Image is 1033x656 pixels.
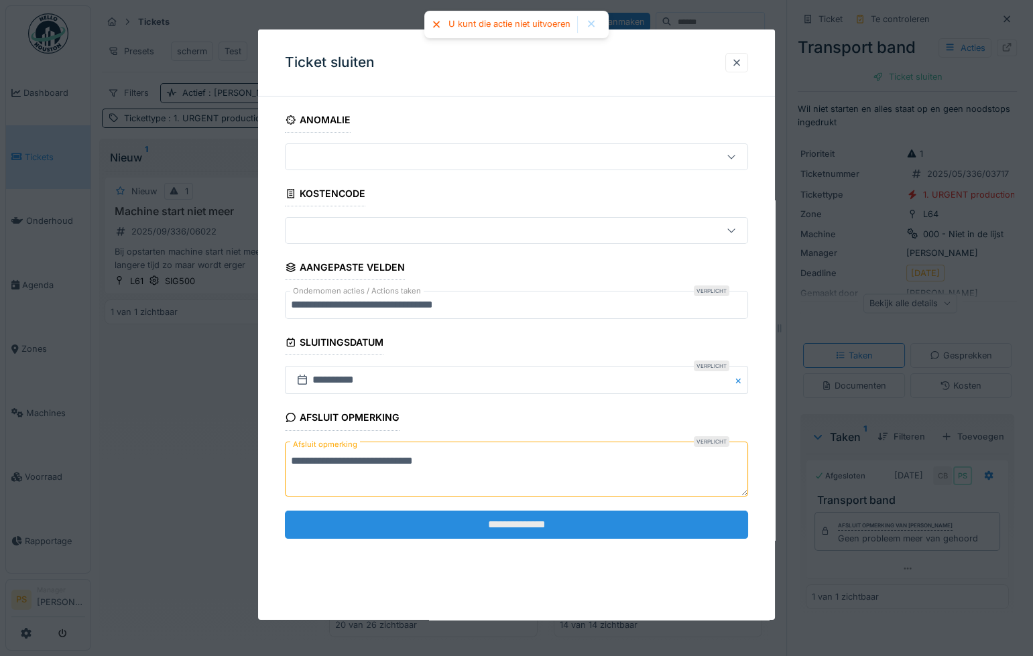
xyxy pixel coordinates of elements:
[285,184,365,206] div: Kostencode
[694,436,729,447] div: Verplicht
[290,285,424,297] label: Ondernomen acties / Actions taken
[694,360,729,371] div: Verplicht
[448,19,570,30] div: U kunt die actie niet uitvoeren
[285,332,383,355] div: Sluitingsdatum
[285,257,405,280] div: Aangepaste velden
[290,436,360,453] label: Afsluit opmerking
[694,285,729,296] div: Verplicht
[285,407,400,430] div: Afsluit opmerking
[285,54,375,71] h3: Ticket sluiten
[733,366,748,394] button: Close
[285,110,351,133] div: Anomalie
